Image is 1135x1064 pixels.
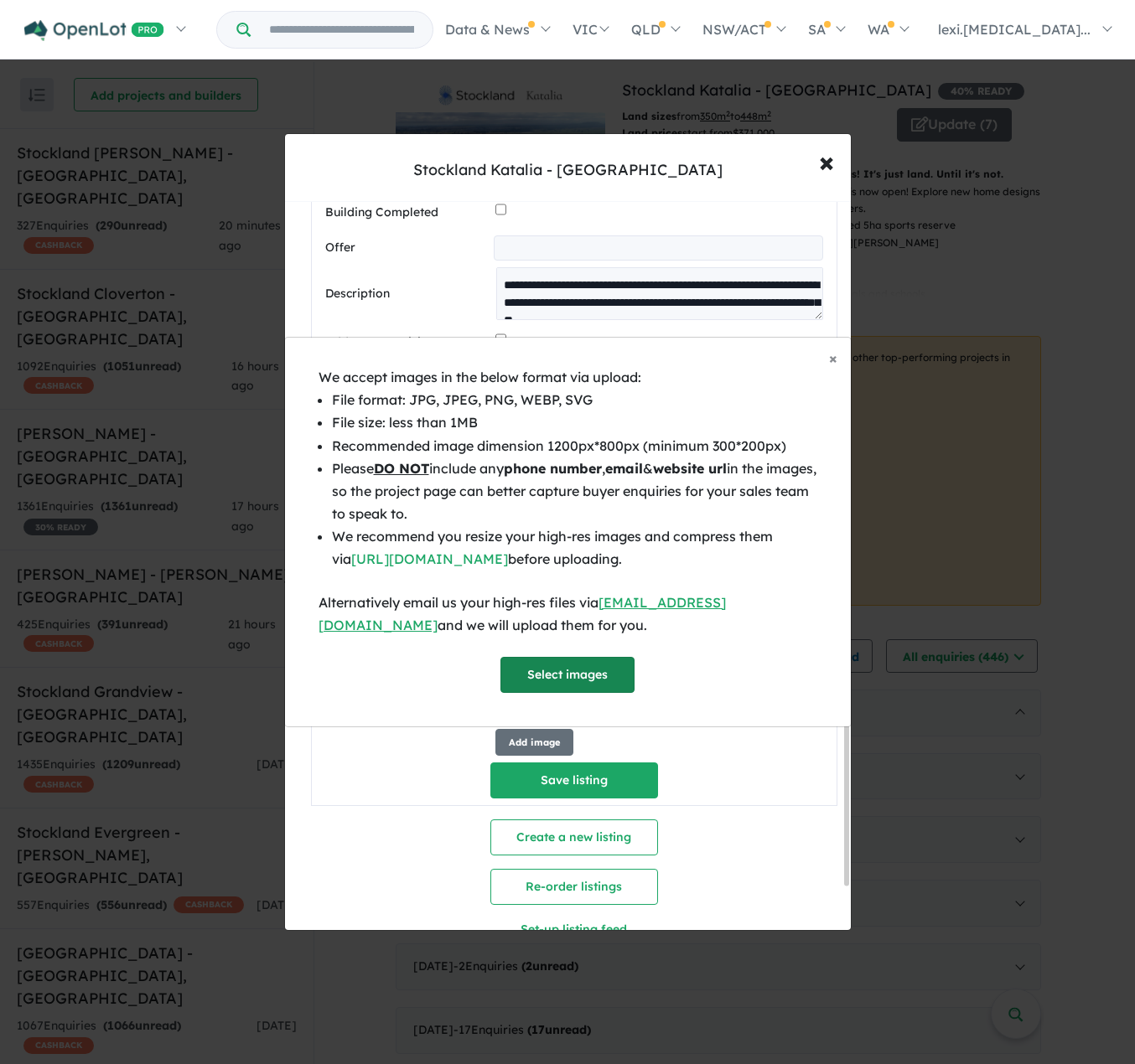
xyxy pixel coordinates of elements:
span: × [829,349,837,368]
div: We accept images in the below format via upload: [319,366,817,389]
img: Openlot PRO Logo White [24,20,164,41]
b: email [605,460,643,477]
li: File format: JPG, JPEG, PNG, WEBP, SVG [332,389,817,411]
div: Alternatively email us your high-res files via and we will upload them for you. [319,591,817,637]
a: [URL][DOMAIN_NAME] [351,550,508,567]
a: [EMAIL_ADDRESS][DOMAIN_NAME] [319,594,726,633]
li: Please include any , & in the images, so the project page can better capture buyer enquiries for ... [332,457,817,526]
li: Recommended image dimension 1200px*800px (minimum 300*200px) [332,435,817,457]
u: DO NOT [374,460,429,477]
b: phone number [504,460,602,477]
li: File size: less than 1MB [332,411,817,434]
b: website url [653,460,727,477]
span: lexi.[MEDICAL_DATA]... [938,21,1091,38]
input: Try estate name, suburb, builder or developer [254,12,429,48]
li: We recommend you resize your high-res images and compress them via before uploading. [332,525,817,571]
button: Select images [500,657,635,693]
